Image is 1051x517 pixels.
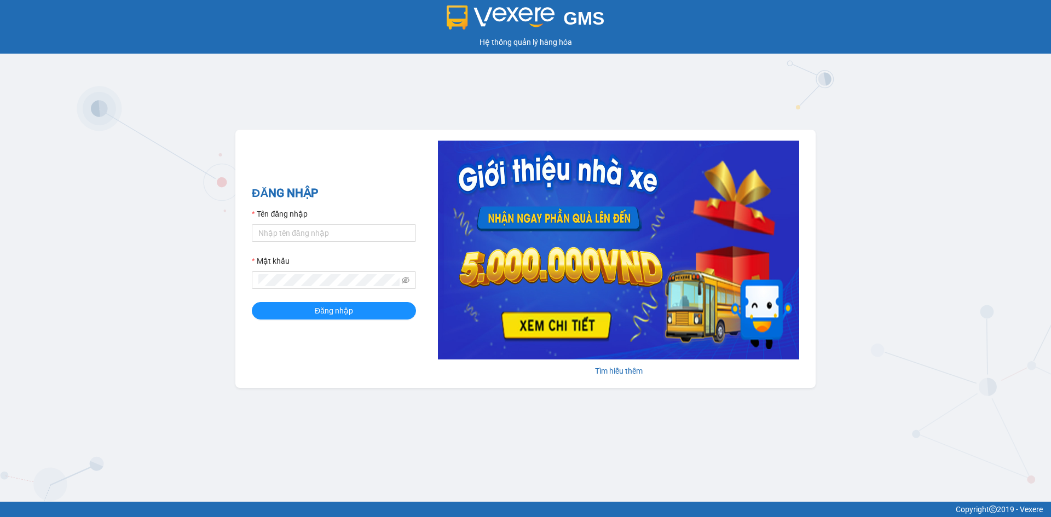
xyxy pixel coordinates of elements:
a: GMS [447,16,605,25]
img: banner-0 [438,141,799,359]
div: Tìm hiểu thêm [438,365,799,377]
input: Tên đăng nhập [252,224,416,242]
label: Tên đăng nhập [252,208,308,220]
label: Mật khẩu [252,255,290,267]
div: Hệ thống quản lý hàng hóa [3,36,1048,48]
input: Mật khẩu [258,274,400,286]
img: logo 2 [447,5,555,30]
span: copyright [989,506,997,513]
h2: ĐĂNG NHẬP [252,184,416,202]
button: Đăng nhập [252,302,416,320]
div: Copyright 2019 - Vexere [8,503,1043,515]
span: Đăng nhập [315,305,353,317]
span: GMS [563,8,604,28]
span: eye-invisible [402,276,409,284]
